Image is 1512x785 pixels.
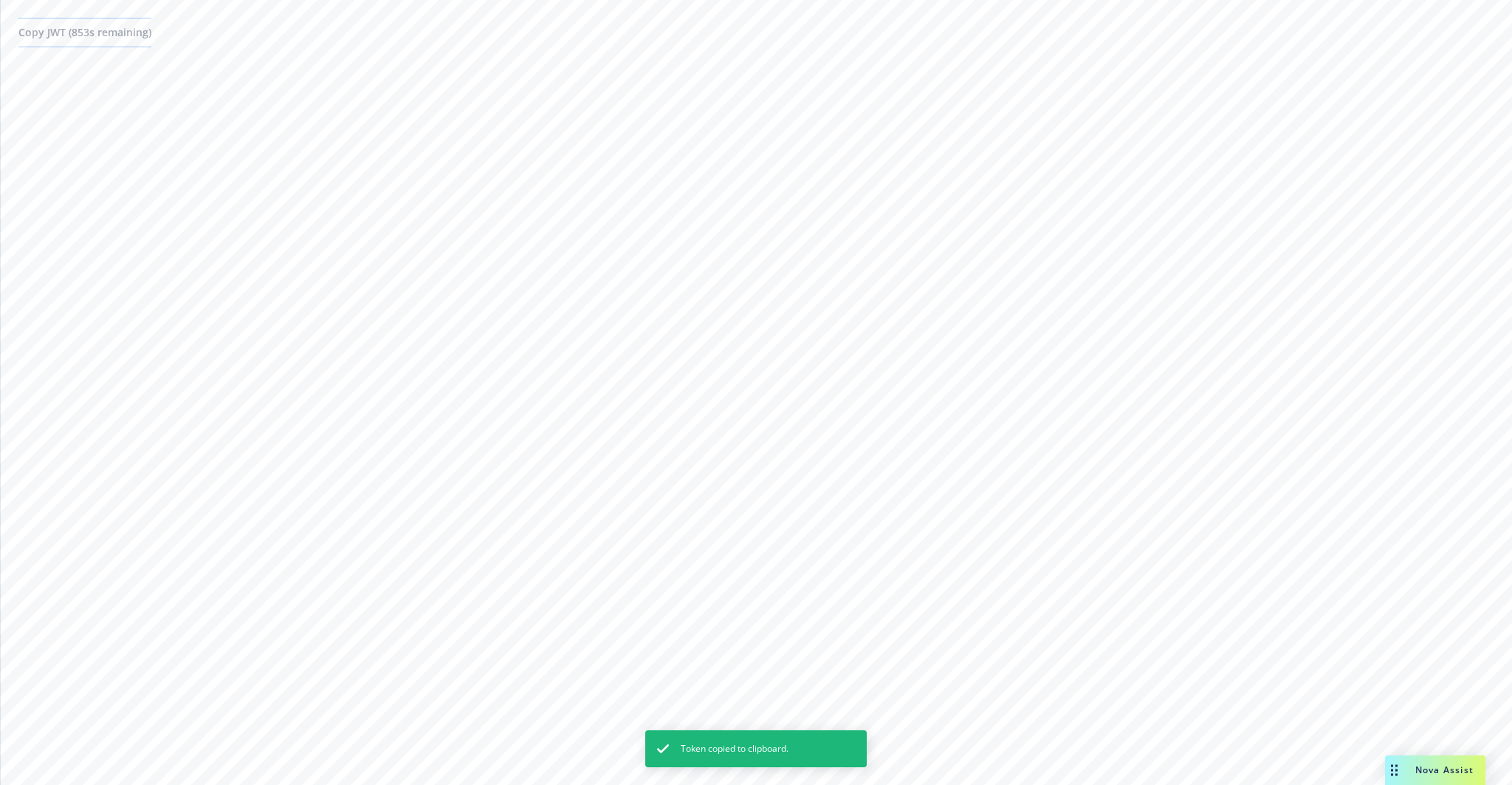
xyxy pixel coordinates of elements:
span: Token copied to clipboard. [681,742,788,755]
span: Nova Assist [1415,764,1474,776]
span: Copy JWT ( 853 s remaining) [18,25,151,39]
button: Nova Assist [1385,755,1485,785]
div: Drag to move [1385,755,1403,785]
button: Copy JWT (853s remaining) [18,18,151,47]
